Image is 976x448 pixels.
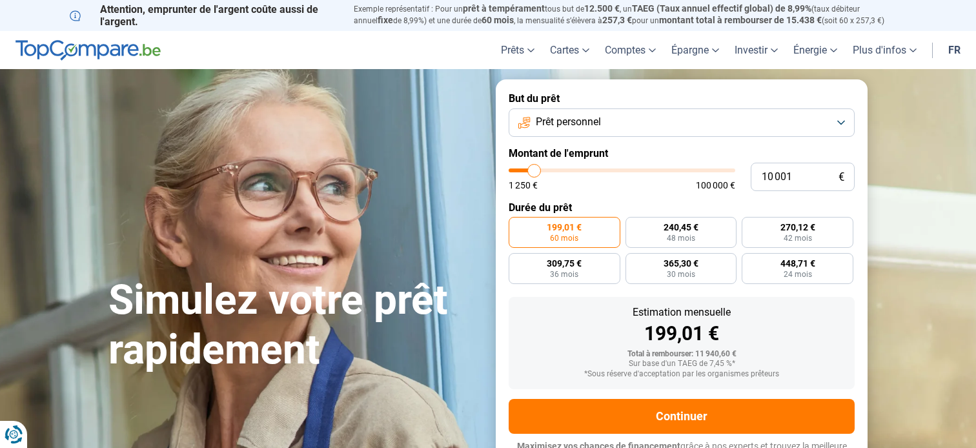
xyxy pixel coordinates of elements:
[547,259,582,268] span: 309,75 €
[940,31,968,69] a: fr
[550,270,578,278] span: 36 mois
[378,15,393,25] span: fixe
[845,31,924,69] a: Plus d'infos
[602,15,632,25] span: 257,3 €
[667,270,695,278] span: 30 mois
[70,3,338,28] p: Attention, emprunter de l'argent coûte aussi de l'argent.
[664,223,698,232] span: 240,45 €
[839,172,844,183] span: €
[509,92,855,105] label: But du prêt
[509,181,538,190] span: 1 250 €
[519,370,844,379] div: *Sous réserve d'acceptation par les organismes prêteurs
[632,3,811,14] span: TAEG (Taux annuel effectif global) de 8,99%
[509,147,855,159] label: Montant de l'emprunt
[509,108,855,137] button: Prêt personnel
[784,234,812,242] span: 42 mois
[15,40,161,61] img: TopCompare
[108,276,480,375] h1: Simulez votre prêt rapidement
[519,324,844,343] div: 199,01 €
[780,259,815,268] span: 448,71 €
[584,3,620,14] span: 12.500 €
[542,31,597,69] a: Cartes
[664,31,727,69] a: Épargne
[354,3,906,26] p: Exemple représentatif : Pour un tous but de , un (taux débiteur annuel de 8,99%) et une durée de ...
[786,31,845,69] a: Énergie
[664,259,698,268] span: 365,30 €
[509,201,855,214] label: Durée du prêt
[519,307,844,318] div: Estimation mensuelle
[463,3,545,14] span: prêt à tempérament
[519,350,844,359] div: Total à rembourser: 11 940,60 €
[519,360,844,369] div: Sur base d'un TAEG de 7,45 %*
[667,234,695,242] span: 48 mois
[482,15,514,25] span: 60 mois
[493,31,542,69] a: Prêts
[550,234,578,242] span: 60 mois
[784,270,812,278] span: 24 mois
[509,399,855,434] button: Continuer
[696,181,735,190] span: 100 000 €
[780,223,815,232] span: 270,12 €
[547,223,582,232] span: 199,01 €
[659,15,822,25] span: montant total à rembourser de 15.438 €
[597,31,664,69] a: Comptes
[727,31,786,69] a: Investir
[536,115,601,129] span: Prêt personnel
